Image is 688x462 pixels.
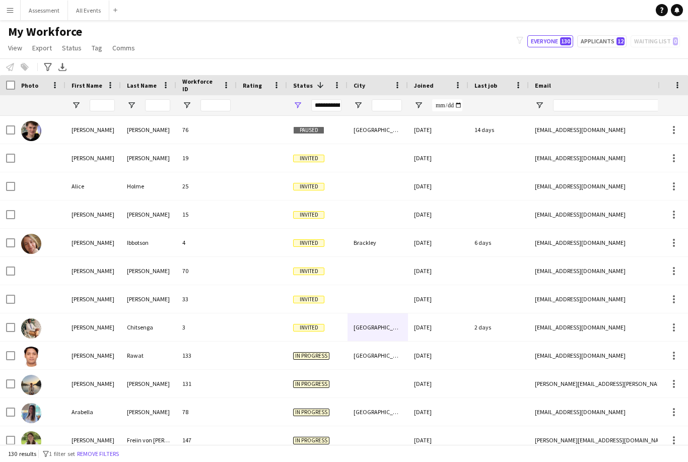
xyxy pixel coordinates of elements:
[65,172,121,200] div: Alice
[348,229,408,256] div: Brackley
[293,324,324,332] span: Invited
[75,448,121,459] button: Remove filters
[468,116,529,144] div: 14 days
[68,1,109,20] button: All Events
[408,172,468,200] div: [DATE]
[616,37,625,45] span: 12
[176,426,237,454] div: 147
[408,370,468,398] div: [DATE]
[65,285,121,313] div: [PERSON_NAME]
[176,172,237,200] div: 25
[293,211,324,219] span: Invited
[468,313,529,341] div: 2 days
[92,43,102,52] span: Tag
[348,342,408,369] div: [GEOGRAPHIC_DATA]
[112,43,135,52] span: Comms
[65,116,121,144] div: [PERSON_NAME]
[408,229,468,256] div: [DATE]
[176,229,237,256] div: 4
[21,234,41,254] img: Lucy Ibbotson
[176,116,237,144] div: 76
[88,41,106,54] a: Tag
[121,257,176,285] div: [PERSON_NAME]
[65,370,121,398] div: [PERSON_NAME]
[121,172,176,200] div: Holme
[293,268,324,275] span: Invited
[176,342,237,369] div: 133
[8,24,82,39] span: My Workforce
[65,229,121,256] div: [PERSON_NAME]
[121,313,176,341] div: Chitsenga
[243,82,262,89] span: Rating
[474,82,497,89] span: Last job
[354,82,365,89] span: City
[21,82,38,89] span: Photo
[58,41,86,54] a: Status
[176,201,237,228] div: 15
[127,82,157,89] span: Last Name
[414,101,423,110] button: Open Filter Menu
[293,437,329,444] span: In progress
[49,450,75,457] span: 1 filter set
[65,426,121,454] div: [PERSON_NAME]
[293,183,324,190] span: Invited
[21,1,68,20] button: Assessment
[408,116,468,144] div: [DATE]
[176,257,237,285] div: 70
[408,201,468,228] div: [DATE]
[348,398,408,426] div: [GEOGRAPHIC_DATA]
[21,375,41,395] img: Alex Evans
[577,35,627,47] button: Applicants12
[176,313,237,341] div: 3
[121,370,176,398] div: [PERSON_NAME]
[121,285,176,313] div: [PERSON_NAME]
[32,43,52,52] span: Export
[293,126,324,134] span: Paused
[145,99,170,111] input: Last Name Filter Input
[176,398,237,426] div: 78
[182,78,219,93] span: Workforce ID
[176,144,237,172] div: 19
[121,201,176,228] div: [PERSON_NAME]
[527,35,573,47] button: Everyone130
[372,99,402,111] input: City Filter Input
[65,257,121,285] div: [PERSON_NAME]
[182,101,191,110] button: Open Filter Menu
[293,101,302,110] button: Open Filter Menu
[42,61,54,73] app-action-btn: Advanced filters
[293,239,324,247] span: Invited
[72,101,81,110] button: Open Filter Menu
[121,144,176,172] div: [PERSON_NAME]
[408,342,468,369] div: [DATE]
[8,43,22,52] span: View
[65,342,121,369] div: [PERSON_NAME]
[408,398,468,426] div: [DATE]
[408,285,468,313] div: [DATE]
[176,370,237,398] div: 131
[293,82,313,89] span: Status
[200,99,231,111] input: Workforce ID Filter Input
[414,82,434,89] span: Joined
[293,155,324,162] span: Invited
[432,99,462,111] input: Joined Filter Input
[354,101,363,110] button: Open Filter Menu
[293,296,324,303] span: Invited
[65,398,121,426] div: Arabella
[28,41,56,54] a: Export
[293,380,329,388] span: In progress
[21,431,41,451] img: Benedicta Freiin von Pfetten-Arnbach
[293,352,329,360] span: In progress
[408,144,468,172] div: [DATE]
[56,61,68,73] app-action-btn: Export XLSX
[65,313,121,341] div: [PERSON_NAME]
[535,82,551,89] span: Email
[21,318,41,339] img: Tanaka Chitsenga
[468,229,529,256] div: 6 days
[121,229,176,256] div: Ibbotson
[21,403,41,423] img: Arabella Hamilton
[62,43,82,52] span: Status
[21,121,41,141] img: Noah Farrell
[348,116,408,144] div: [GEOGRAPHIC_DATA]
[535,101,544,110] button: Open Filter Menu
[293,409,329,416] span: In progress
